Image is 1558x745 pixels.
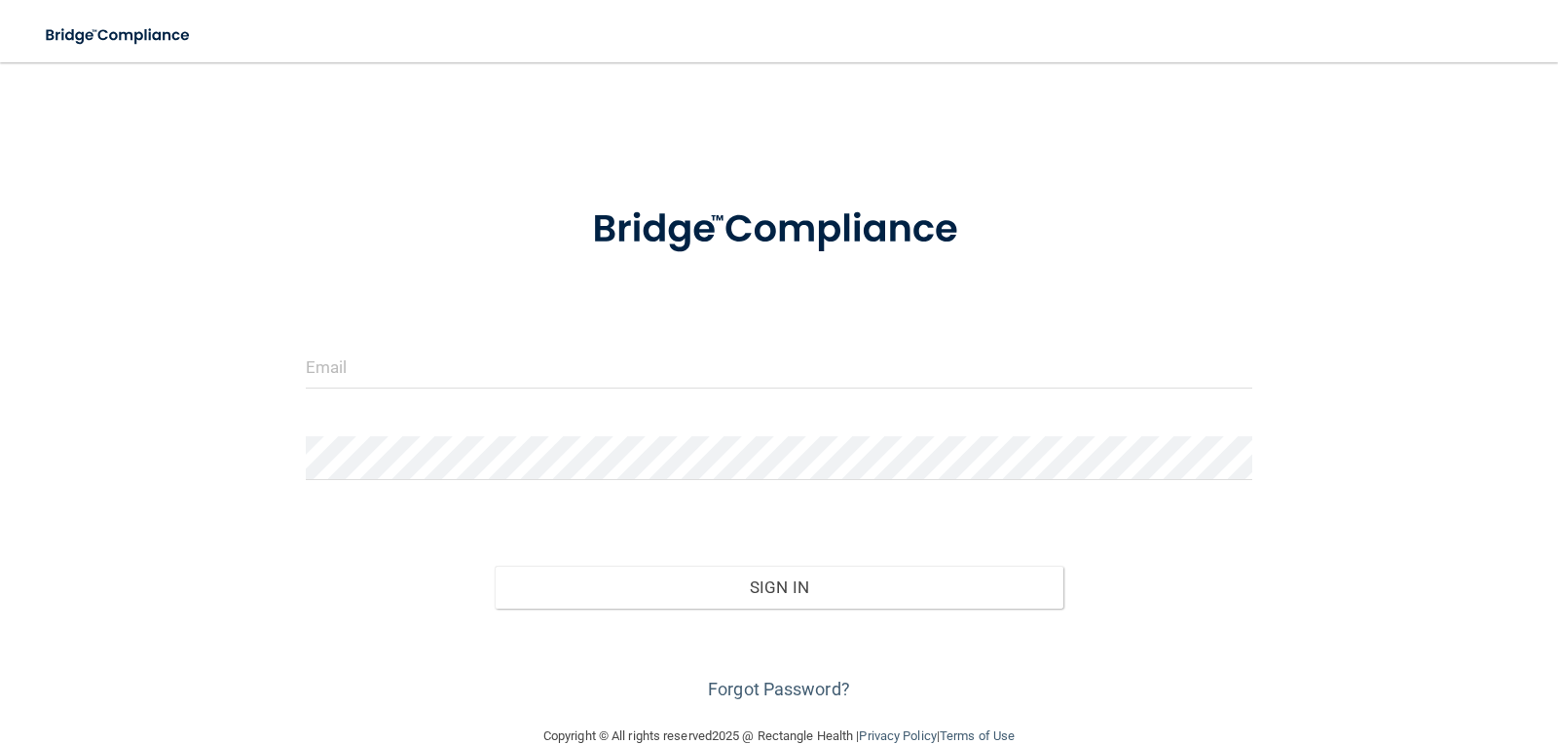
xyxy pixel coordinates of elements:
[495,566,1063,609] button: Sign In
[859,728,936,743] a: Privacy Policy
[552,179,1006,280] img: bridge_compliance_login_screen.278c3ca4.svg
[29,16,208,56] img: bridge_compliance_login_screen.278c3ca4.svg
[940,728,1015,743] a: Terms of Use
[306,345,1253,389] input: Email
[708,679,850,699] a: Forgot Password?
